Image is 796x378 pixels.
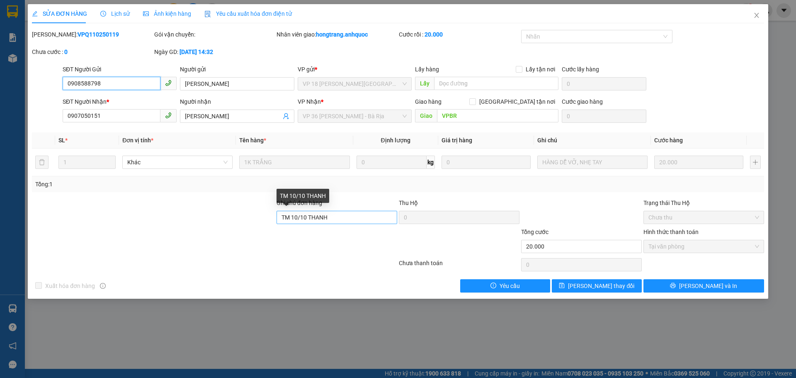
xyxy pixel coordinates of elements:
button: Close [745,4,768,27]
span: Lấy hàng [415,66,439,73]
div: Ngày GD: [154,47,275,56]
span: [PERSON_NAME] và In [679,281,737,290]
span: Định lượng [381,137,410,144]
b: hongtrang.anhquoc [316,31,368,38]
input: Dọc đường [434,77,558,90]
span: user-add [283,113,289,119]
input: 0 [654,156,743,169]
div: Cước rồi : [399,30,519,39]
span: save [559,283,565,289]
span: Ảnh kiện hàng [143,10,191,17]
span: edit [32,11,38,17]
div: TM 10/10 THANH [277,189,329,203]
input: 0 [442,156,531,169]
span: VP 18 Nguyễn Thái Bình - Quận 1 [303,78,407,90]
input: Ghi chú đơn hàng [277,211,397,224]
img: icon [204,11,211,17]
div: Nhân viên giao: [277,30,397,39]
span: VP Nhận [298,98,321,105]
span: Giá trị hàng [442,137,472,144]
span: close [753,12,760,19]
div: Gói vận chuyển: [154,30,275,39]
div: [PERSON_NAME]: [32,30,153,39]
span: clock-circle [100,11,106,17]
span: printer [670,283,676,289]
div: Người gửi [180,65,294,74]
div: SĐT Người Gửi [63,65,177,74]
div: Chưa cước : [32,47,153,56]
div: Người nhận [180,97,294,106]
button: printer[PERSON_NAME] và In [643,279,764,293]
span: Thu Hộ [399,200,418,206]
button: delete [35,156,49,169]
span: phone [165,80,172,86]
span: Khác [127,156,228,168]
div: VP gửi [298,65,412,74]
input: Ghi Chú [537,156,648,169]
span: Giao hàng [415,98,442,105]
span: Lịch sử [100,10,130,17]
button: plus [750,156,761,169]
input: Dọc đường [437,109,558,122]
span: info-circle [100,283,106,289]
b: 0 [64,49,68,55]
span: SL [58,137,65,144]
span: SỬA ĐƠN HÀNG [32,10,87,17]
button: save[PERSON_NAME] thay đổi [552,279,642,293]
span: phone [165,112,172,119]
span: Tổng cước [521,229,548,235]
span: [PERSON_NAME] thay đổi [568,281,634,290]
div: Trạng thái Thu Hộ [643,198,764,207]
div: SĐT Người Nhận [63,97,177,106]
span: VP 36 Lê Thành Duy - Bà Rịa [303,110,407,122]
span: Xuất hóa đơn hàng [42,281,98,290]
label: Cước lấy hàng [562,66,599,73]
span: Đơn vị tính [122,137,153,144]
b: VPQ110250119 [78,31,119,38]
label: Cước giao hàng [562,98,603,105]
input: Cước lấy hàng [562,77,646,90]
span: [GEOGRAPHIC_DATA] tận nơi [476,97,558,106]
div: Tổng: 1 [35,180,307,189]
button: exclamation-circleYêu cầu [460,279,550,293]
input: Cước giao hàng [562,110,646,123]
span: exclamation-circle [490,283,496,289]
span: kg [427,156,435,169]
span: picture [143,11,149,17]
span: Yêu cầu [500,281,520,290]
span: Tên hàng [239,137,266,144]
label: Hình thức thanh toán [643,229,699,235]
span: Chưa thu [648,211,759,224]
th: Ghi chú [534,132,651,149]
span: Lấy [415,77,434,90]
b: 20.000 [425,31,443,38]
div: Chưa thanh toán [398,259,520,273]
span: Yêu cầu xuất hóa đơn điện tử [204,10,292,17]
span: Tại văn phòng [648,240,759,253]
input: VD: Bàn, Ghế [239,156,349,169]
span: Lấy tận nơi [522,65,558,74]
b: [DATE] 14:32 [180,49,213,55]
span: Giao [415,109,437,122]
span: Cước hàng [654,137,683,144]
